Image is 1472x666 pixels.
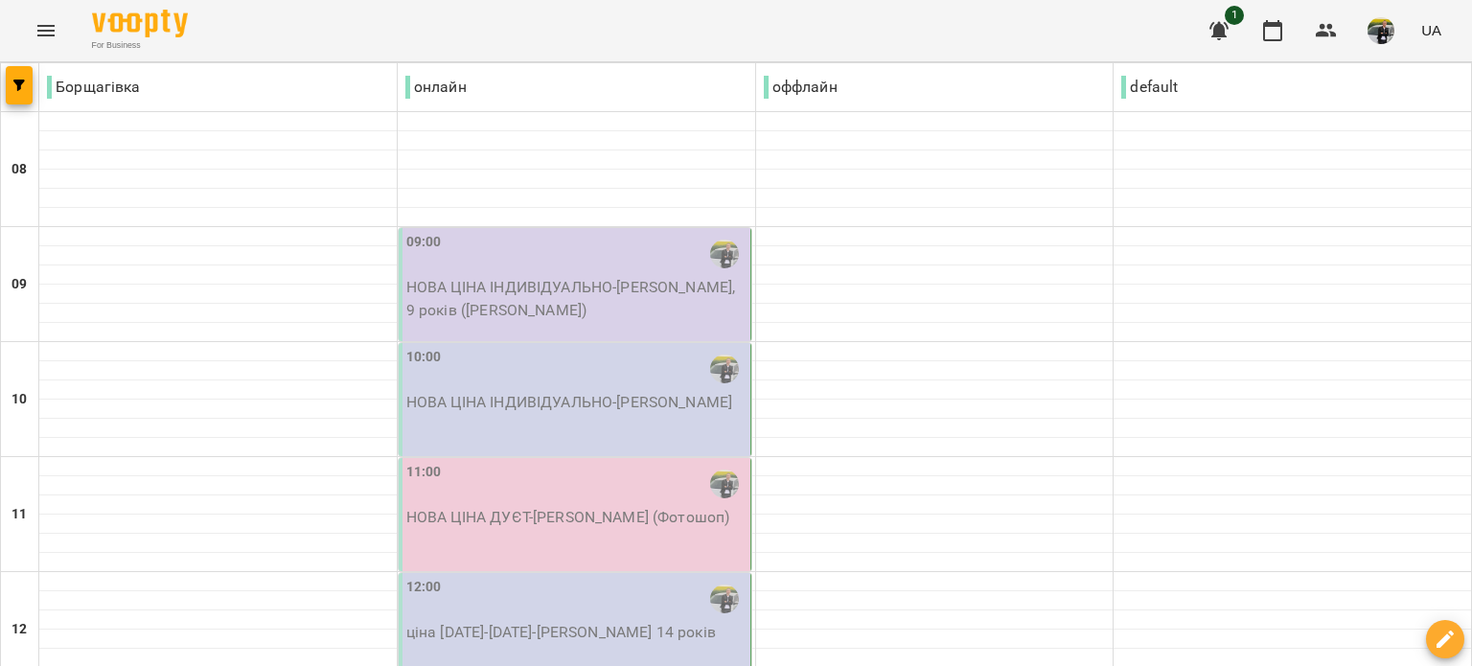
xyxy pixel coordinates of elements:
[11,274,27,295] h6: 09
[11,504,27,525] h6: 11
[11,389,27,410] h6: 10
[710,470,739,498] img: Антощук Артем
[406,347,442,368] label: 10:00
[406,232,442,253] label: 09:00
[47,76,141,99] p: Борщагівка
[406,391,747,414] p: НОВА ЦІНА ІНДИВІДУАЛЬНО - [PERSON_NAME]
[406,506,747,529] p: НОВА ЦІНА ДУЄТ - ⁨[PERSON_NAME] (Фотошоп)
[406,577,442,598] label: 12:00
[23,8,69,54] button: Menu
[92,10,188,37] img: Voopty Logo
[1368,17,1394,44] img: a92d573242819302f0c564e2a9a4b79e.jpg
[764,76,838,99] p: оффлайн
[405,76,467,99] p: онлайн
[406,462,442,483] label: 11:00
[92,39,188,52] span: For Business
[710,240,739,268] img: Антощук Артем
[1225,6,1244,25] span: 1
[1414,12,1449,48] button: UA
[710,355,739,383] img: Антощук Артем
[11,159,27,180] h6: 08
[11,619,27,640] h6: 12
[406,621,747,644] p: ціна [DATE]-[DATE] - [PERSON_NAME] 14 років
[1421,20,1441,40] span: UA
[710,585,739,613] img: Антощук Артем
[406,276,747,321] p: НОВА ЦІНА ІНДИВІДУАЛЬНО - [PERSON_NAME], 9 років ([PERSON_NAME])
[1121,76,1178,99] p: default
